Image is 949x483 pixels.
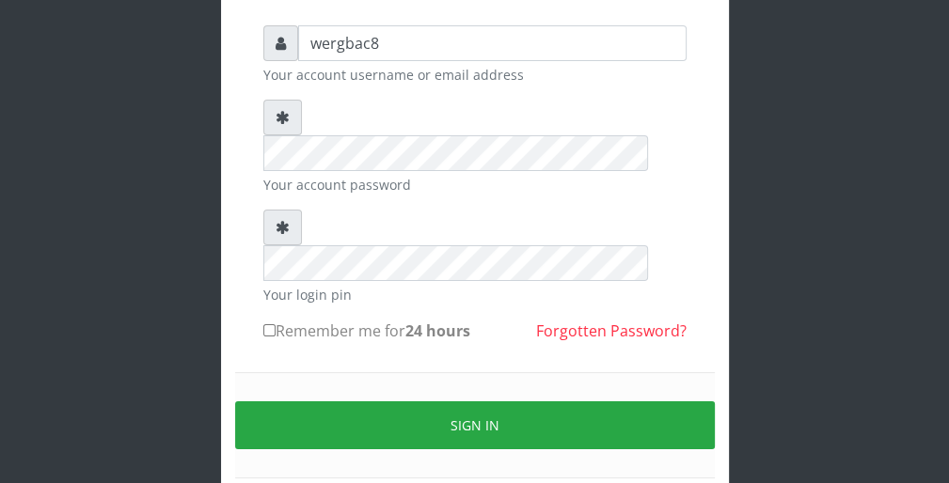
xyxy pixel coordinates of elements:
b: 24 hours [405,320,470,341]
label: Remember me for [263,319,470,342]
input: Username or email address [298,25,687,61]
small: Your account password [263,175,687,195]
button: Sign in [235,401,715,449]
small: Your login pin [263,285,687,304]
a: Forgotten Password? [536,320,687,341]
input: Remember me for24 hours [263,324,276,336]
small: Your account username or email address [263,65,687,85]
